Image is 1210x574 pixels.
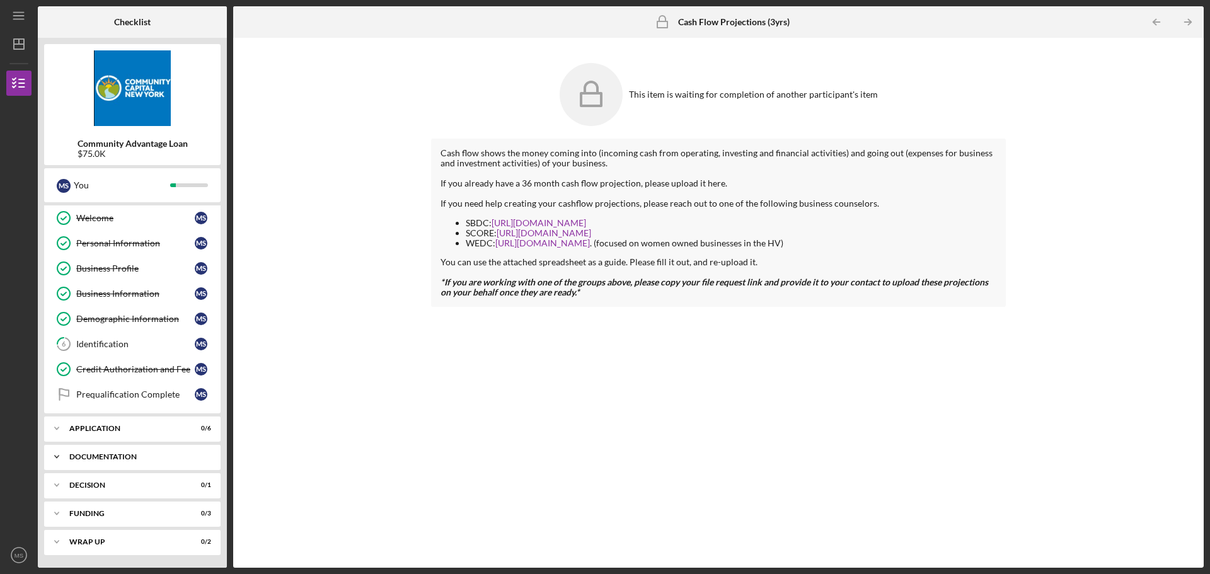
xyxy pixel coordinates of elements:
b: Checklist [114,17,151,27]
li: SBDC: [466,218,996,228]
div: Business Profile [76,263,195,273]
a: [URL][DOMAIN_NAME] [497,227,591,238]
div: M S [57,179,71,193]
text: MS [14,552,23,559]
div: Cash flow shows the money coming into (incoming cash from operating, investing and financial acti... [441,148,996,168]
div: Demographic Information [76,314,195,324]
div: Welcome [76,213,195,223]
div: If you need help creating your cashflow projections, please reach out to one of the following bus... [441,198,996,209]
div: You [74,175,170,196]
b: Cash Flow Projections (3yrs) [678,17,790,27]
li: WEDC: . (focused on women owned businesses in the HV) [466,238,996,248]
div: Funding [69,510,180,517]
div: If you already have a 36 month cash flow projection, please upload it here. [441,178,996,188]
img: Product logo [44,50,221,126]
div: M S [195,237,207,250]
a: Credit Authorization and FeeMS [50,357,214,382]
div: Credit Authorization and Fee [76,364,195,374]
strong: *If you are working with one of the groups above, please copy your file request link and provide ... [441,277,988,297]
li: SCORE: [466,228,996,238]
div: M S [195,363,207,376]
div: 0 / 6 [188,425,211,432]
div: This item is waiting for completion of another participant's item [629,89,878,100]
a: Demographic InformationMS [50,306,214,331]
div: Business Information [76,289,195,299]
div: 0 / 2 [188,538,211,546]
div: M S [195,287,207,300]
div: M S [195,262,207,275]
a: [URL][DOMAIN_NAME] [495,238,590,248]
div: 0 / 3 [188,510,211,517]
div: M S [195,212,207,224]
div: Personal Information [76,238,195,248]
a: [URL][DOMAIN_NAME] [492,217,586,228]
div: Wrap up [69,538,180,546]
div: M S [195,388,207,401]
button: MS [6,542,32,568]
div: Documentation [69,453,205,461]
tspan: 6 [62,340,66,348]
a: Business InformationMS [50,281,214,306]
a: 6IdentificationMS [50,331,214,357]
div: M S [195,338,207,350]
div: Identification [76,339,195,349]
b: Community Advantage Loan [78,139,188,149]
a: Business ProfileMS [50,256,214,281]
div: Prequalification Complete [76,389,195,399]
a: Prequalification CompleteMS [50,382,214,407]
a: Personal InformationMS [50,231,214,256]
div: M S [195,313,207,325]
div: 0 / 1 [188,481,211,489]
div: Application [69,425,180,432]
div: $75.0K [78,149,188,159]
div: You can use the attached spreadsheet as a guide. Please fill it out, and re-upload it. [441,257,996,267]
a: WelcomeMS [50,205,214,231]
div: Decision [69,481,180,489]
